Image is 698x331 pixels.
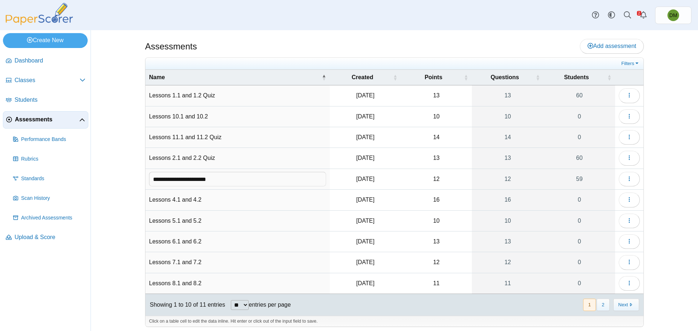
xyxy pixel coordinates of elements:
span: Domenic Mariani [669,13,677,18]
span: Name : Activate to invert sorting [322,74,326,81]
a: 12 [472,252,544,273]
span: Dashboard [15,57,85,65]
td: 13 [401,148,472,169]
a: 0 [543,211,615,231]
span: Domenic Mariani [667,9,679,21]
td: Lessons 8.1 and 8.2 [145,273,330,294]
span: Upload & Score [15,233,85,241]
a: Dashboard [3,52,88,70]
a: Domenic Mariani [655,7,691,24]
span: Scan History [21,195,85,202]
td: 12 [401,252,472,273]
button: 2 [597,299,609,311]
span: Points : Activate to sort [464,74,468,81]
a: 60 [543,85,615,106]
button: Next [613,299,639,311]
time: Aug 25, 2025 at 11:39 AM [356,218,374,224]
time: Aug 25, 2025 at 11:52 AM [356,113,374,120]
span: Classes [15,76,80,84]
time: Aug 25, 2025 at 11:32 AM [356,176,374,182]
time: Aug 25, 2025 at 11:36 AM [356,197,374,203]
button: 1 [583,299,596,311]
td: Lessons 7.1 and 7.2 [145,252,330,273]
nav: pagination [582,299,639,311]
span: Students [547,73,606,81]
span: Rubrics [21,156,85,163]
label: entries per page [249,302,291,308]
a: 10 [472,106,544,127]
span: Students : Activate to sort [607,74,611,81]
td: Lessons 4.1 and 4.2 [145,190,330,210]
a: Create New [3,33,88,48]
a: Upload & Score [3,229,88,246]
span: Created : Activate to sort [393,74,397,81]
div: Showing 1 to 10 of 11 entries [145,294,225,316]
a: Standards [10,170,88,187]
td: 14 [401,127,472,148]
a: 59 [543,169,615,189]
a: 60 [543,148,615,168]
span: Add assessment [587,43,636,49]
td: 16 [401,190,472,210]
a: 12 [472,169,544,189]
a: 13 [472,231,544,252]
a: Archived Assessments [10,209,88,227]
span: Created [333,73,392,81]
a: 0 [543,252,615,273]
a: Add assessment [580,39,644,53]
a: 10 [472,211,544,231]
a: Scan History [10,190,88,207]
a: Alerts [635,7,651,23]
td: Lessons 10.1 and 10.2 [145,106,330,127]
a: 0 [543,231,615,252]
a: 0 [543,127,615,148]
img: PaperScorer [3,3,76,25]
a: 11 [472,273,544,294]
span: Name [149,73,320,81]
span: Assessments [15,116,79,124]
a: 13 [472,85,544,106]
a: 0 [543,106,615,127]
span: Standards [21,175,85,182]
span: Points [405,73,462,81]
td: Lessons 2.1 and 2.2 Quiz [145,148,330,169]
td: 11 [401,273,472,294]
td: Lessons 1.1 and 1.2 Quiz [145,85,330,106]
a: 16 [472,190,544,210]
td: 13 [401,85,472,106]
time: Aug 25, 2025 at 11:55 AM [356,134,374,140]
a: PaperScorer [3,20,76,26]
time: Jul 29, 2025 at 3:31 PM [356,92,374,98]
td: 12 [401,169,472,190]
td: Lessons 11.1 and 11.2 Quiz [145,127,330,148]
td: 10 [401,211,472,231]
h1: Assessments [145,40,197,53]
time: Aug 25, 2025 at 11:47 AM [356,280,374,286]
a: Students [3,92,88,109]
a: 0 [543,190,615,210]
span: Questions : Activate to sort [535,74,540,81]
td: Lessons 6.1 and 6.2 [145,231,330,252]
td: 13 [401,231,472,252]
a: Rubrics [10,150,88,168]
span: Questions [476,73,534,81]
time: Aug 25, 2025 at 11:42 AM [356,238,374,245]
a: Assessments [3,111,88,129]
td: Lessons 5.1 and 5.2 [145,211,330,231]
a: 14 [472,127,544,148]
span: Students [15,96,85,104]
div: Click on a table cell to edit the data inline. Hit enter or click out of the input field to save. [145,316,643,327]
a: Performance Bands [10,131,88,148]
time: Aug 25, 2025 at 11:44 AM [356,259,374,265]
a: Filters [619,60,642,67]
td: 10 [401,106,472,127]
a: 13 [472,148,544,168]
time: Aug 21, 2025 at 1:25 PM [356,155,374,161]
a: 0 [543,273,615,294]
a: Classes [3,72,88,89]
span: Archived Assessments [21,214,85,222]
span: Performance Bands [21,136,85,143]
